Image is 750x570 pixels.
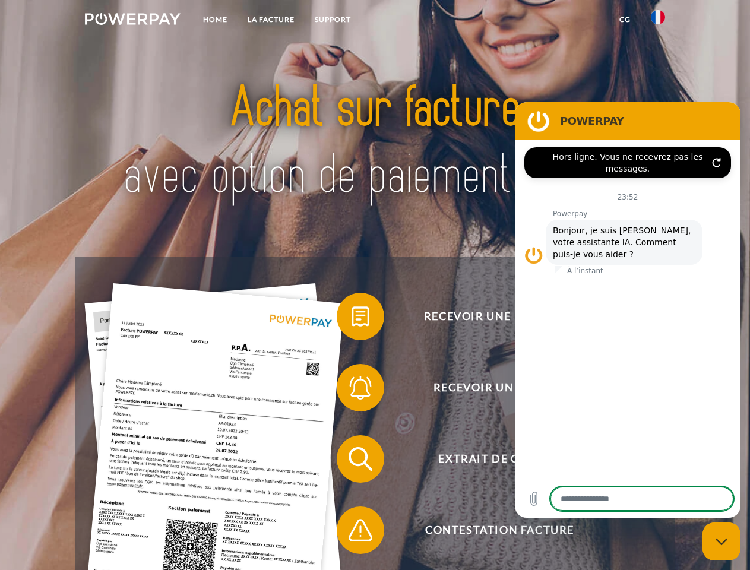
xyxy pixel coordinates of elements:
[337,364,645,411] button: Recevoir un rappel?
[354,506,645,554] span: Contestation Facture
[354,293,645,340] span: Recevoir une facture ?
[337,293,645,340] button: Recevoir une facture ?
[609,9,641,30] a: CG
[113,57,637,227] img: title-powerpay_fr.svg
[651,10,665,24] img: fr
[346,302,375,331] img: qb_bill.svg
[85,13,181,25] img: logo-powerpay-white.svg
[515,102,740,518] iframe: Fenêtre de messagerie
[354,435,645,483] span: Extrait de compte
[346,515,375,545] img: qb_warning.svg
[346,373,375,403] img: qb_bell.svg
[238,9,305,30] a: LA FACTURE
[702,522,740,560] iframe: Bouton de lancement de la fenêtre de messagerie, conversation en cours
[305,9,361,30] a: Support
[346,444,375,474] img: qb_search.svg
[337,435,645,483] button: Extrait de compte
[354,364,645,411] span: Recevoir un rappel?
[337,506,645,554] button: Contestation Facture
[193,9,238,30] a: Home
